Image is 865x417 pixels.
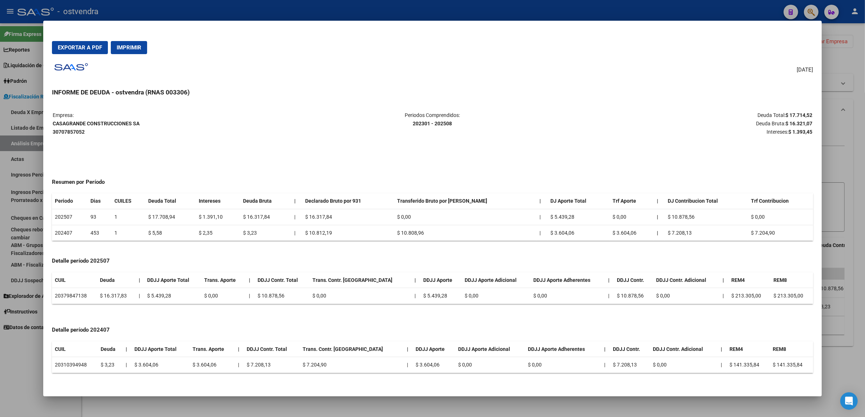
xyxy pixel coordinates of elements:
th: DDJJ Aporte Adherentes [525,341,601,357]
th: DDJJ Contr. Total [255,272,310,288]
td: $ 7.208,13 [665,225,748,241]
th: DDJJ Aporte Adicional [455,341,525,357]
th: Deuda Bruta [240,193,291,209]
th: REM8 [771,272,813,288]
h3: INFORME DE DEUDA - ostvendra (RNAS 003306) [52,88,813,97]
td: $ 0,00 [394,209,537,225]
td: $ 17.708,94 [145,209,195,225]
td: | [291,209,302,225]
td: $ 7.208,13 [244,357,300,373]
th: REM4 [727,341,770,357]
p: Deuda Total: Deuda Bruta: Intereses: [559,111,812,136]
strong: $ 17.714,52 [785,112,812,118]
th: Intereses [196,193,240,209]
h4: Resumen por Período [52,178,813,186]
strong: CASAGRANDE CONSTRUCCIONES SA 30707857052 [53,121,140,135]
td: $ 3.604,06 [547,225,610,241]
td: $ 10.812,19 [302,225,394,241]
td: | [123,357,132,373]
th: REM4 [728,272,771,288]
td: $ 141.335,84 [770,357,813,373]
td: $ 10.878,56 [255,288,310,304]
td: $ 2,35 [196,225,240,241]
th: | [718,341,727,357]
td: | [136,288,145,304]
strong: 202301 - 202508 [413,121,452,126]
td: | [235,357,244,373]
td: $ 7.208,13 [610,357,650,373]
button: Exportar a PDF [52,41,108,54]
th: | [654,209,665,225]
th: CUILES [112,193,146,209]
span: [DATE] [797,66,813,74]
th: Trans. Aporte [201,272,246,288]
td: | [404,357,413,373]
th: | [235,341,244,357]
td: | [718,357,727,373]
td: $ 0,00 [201,288,246,304]
th: Deuda Total [145,193,195,209]
td: $ 5,58 [145,225,195,241]
th: | [136,272,145,288]
th: | [605,272,614,288]
td: 453 [88,225,111,241]
th: Dias [88,193,111,209]
th: CUIL [52,272,97,288]
th: DDJJ Aporte Total [132,341,190,357]
td: $ 5.439,28 [420,288,462,304]
th: DDJJ Contr. Total [244,341,300,357]
th: Periodo [52,193,88,209]
td: $ 213.305,00 [771,288,813,304]
td: | [412,288,420,304]
strong: $ 1.393,45 [788,129,812,135]
th: DDJJ Contr. Adicional [653,272,720,288]
td: 20310394948 [52,357,98,373]
th: Deuda [98,341,123,357]
td: 202507 [52,209,88,225]
td: $ 1.391,10 [196,209,240,225]
td: $ 3.604,06 [610,225,654,241]
td: $ 7.204,90 [748,225,813,241]
td: $ 3.604,06 [190,357,235,373]
h4: Detalle período 202507 [52,257,813,265]
td: $ 0,00 [748,209,813,225]
th: REM8 [770,341,813,357]
td: | [601,357,610,373]
td: $ 141.335,84 [727,357,770,373]
th: Transferido Bruto por [PERSON_NAME] [394,193,537,209]
button: Imprimir [111,41,147,54]
td: $ 0,00 [462,288,530,304]
td: $ 0,00 [610,209,654,225]
th: DDJJ Contr. [614,272,653,288]
th: | [720,272,728,288]
th: DDJJ Contr. Adicional [650,341,718,357]
td: $ 7.204,90 [300,357,404,373]
td: | [537,209,548,225]
td: $ 3,23 [240,225,291,241]
td: | [537,225,548,241]
th: | [246,272,255,288]
td: 1 [112,225,146,241]
td: | [605,288,614,304]
td: $ 10.808,96 [394,225,537,241]
th: DDJJ Aporte [420,272,462,288]
td: 93 [88,209,111,225]
td: $ 16.317,84 [240,209,291,225]
th: DDJJ Aporte Adicional [462,272,530,288]
p: Empresa: [53,111,306,136]
span: Imprimir [117,44,141,51]
td: $ 10.878,56 [614,288,653,304]
th: Trans. Contr. [GEOGRAPHIC_DATA] [300,341,404,357]
td: | [291,225,302,241]
th: DJ Aporte Total [547,193,610,209]
th: | [404,341,413,357]
th: | [654,225,665,241]
p: Periodos Comprendidos: [306,111,559,128]
td: $ 10.878,56 [665,209,748,225]
th: Trans. Aporte [190,341,235,357]
th: | [654,193,665,209]
td: | [720,288,728,304]
td: $ 0,00 [455,357,525,373]
td: $ 0,00 [525,357,601,373]
th: DJ Contribucion Total [665,193,748,209]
